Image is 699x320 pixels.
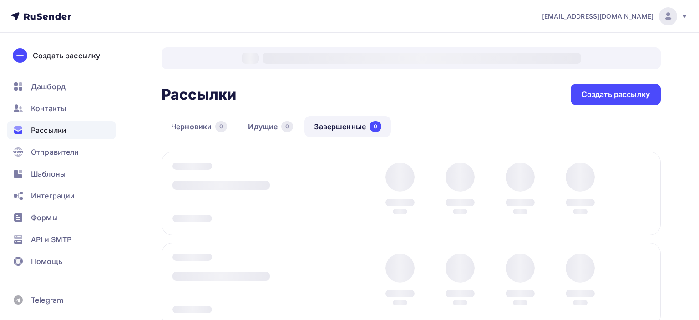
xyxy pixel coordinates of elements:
[162,86,236,104] h2: Рассылки
[7,99,116,117] a: Контакты
[238,116,303,137] a: Идущие0
[7,208,116,227] a: Формы
[7,121,116,139] a: Рассылки
[542,7,688,25] a: [EMAIL_ADDRESS][DOMAIN_NAME]
[31,147,79,157] span: Отправители
[31,103,66,114] span: Контакты
[31,81,66,92] span: Дашборд
[304,116,391,137] a: Завершенные0
[7,143,116,161] a: Отправители
[281,121,293,132] div: 0
[31,168,66,179] span: Шаблоны
[31,212,58,223] span: Формы
[370,121,381,132] div: 0
[33,50,100,61] div: Создать рассылку
[31,234,71,245] span: API и SMTP
[542,12,653,21] span: [EMAIL_ADDRESS][DOMAIN_NAME]
[7,77,116,96] a: Дашборд
[31,125,66,136] span: Рассылки
[31,295,63,305] span: Telegram
[215,121,227,132] div: 0
[162,116,237,137] a: Черновики0
[582,89,650,100] div: Создать рассылку
[31,256,62,267] span: Помощь
[7,165,116,183] a: Шаблоны
[31,190,75,201] span: Интеграции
